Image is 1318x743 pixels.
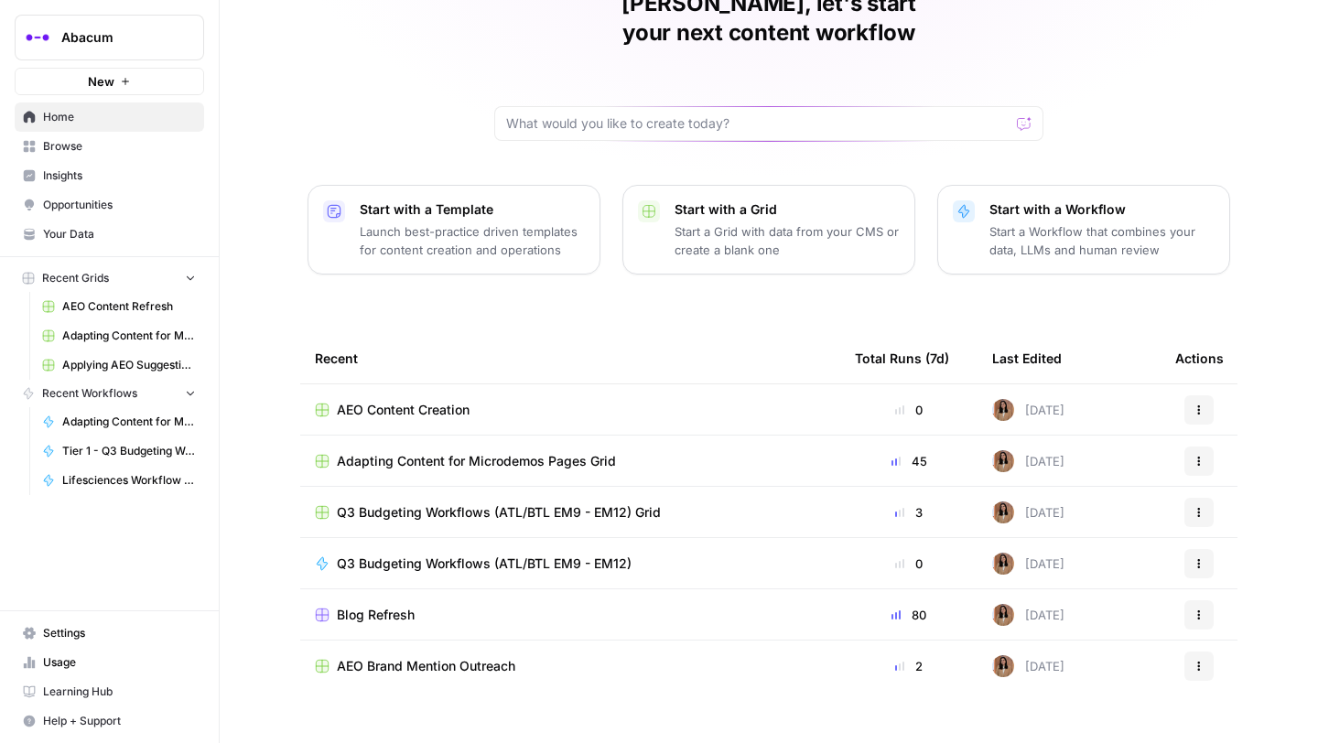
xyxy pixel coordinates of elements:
button: Start with a GridStart a Grid with data from your CMS or create a blank one [622,185,915,275]
div: [DATE] [992,553,1064,575]
span: Browse [43,138,196,155]
p: Launch best-practice driven templates for content creation and operations [360,222,585,259]
span: Settings [43,625,196,641]
span: AEO Brand Mention Outreach [337,657,515,675]
button: Recent Workflows [15,380,204,407]
a: Q3 Budgeting Workflows (ATL/BTL EM9 - EM12) [315,555,826,573]
a: Your Data [15,220,204,249]
div: [DATE] [992,399,1064,421]
img: Abacum Logo [21,21,54,54]
div: [DATE] [992,655,1064,677]
a: Tier 1 - Q3 Budgeting Workflows [34,436,204,466]
span: Lifesciences Workflow ([DATE]) [62,472,196,489]
img: jqqluxs4pyouhdpojww11bswqfcs [992,553,1014,575]
a: AEO Brand Mention Outreach [315,657,826,675]
span: Applying AEO Suggestions [62,357,196,373]
p: Start with a Grid [675,200,900,219]
a: Learning Hub [15,677,204,706]
input: What would you like to create today? [506,114,1010,133]
div: Last Edited [992,333,1062,383]
div: Actions [1175,333,1224,383]
span: Recent Workflows [42,385,137,402]
a: AEO Content Creation [315,401,826,419]
span: Recent Grids [42,270,109,286]
div: 0 [855,555,963,573]
span: New [88,72,114,91]
button: Workspace: Abacum [15,15,204,60]
a: AEO Content Refresh [34,292,204,321]
div: Total Runs (7d) [855,333,949,383]
a: Settings [15,619,204,648]
a: Adapting Content for Microdemos Pages Grid [34,321,204,350]
img: jqqluxs4pyouhdpojww11bswqfcs [992,604,1014,626]
div: 45 [855,452,963,470]
p: Start with a Workflow [989,200,1215,219]
a: Opportunities [15,190,204,220]
p: Start a Grid with data from your CMS or create a blank one [675,222,900,259]
div: 2 [855,657,963,675]
a: Applying AEO Suggestions [34,350,204,380]
span: Tier 1 - Q3 Budgeting Workflows [62,443,196,459]
img: jqqluxs4pyouhdpojww11bswqfcs [992,655,1014,677]
a: Usage [15,648,204,677]
a: Q3 Budgeting Workflows (ATL/BTL EM9 - EM12) Grid [315,503,826,522]
span: Adapting Content for Microdemos Pages Grid [337,452,616,470]
div: [DATE] [992,604,1064,626]
button: Help + Support [15,706,204,736]
p: Start a Workflow that combines your data, LLMs and human review [989,222,1215,259]
span: Q3 Budgeting Workflows (ATL/BTL EM9 - EM12) Grid [337,503,661,522]
span: Adapting Content for Microdemos Pages [62,414,196,430]
span: Home [43,109,196,125]
img: jqqluxs4pyouhdpojww11bswqfcs [992,501,1014,523]
span: Opportunities [43,197,196,213]
div: [DATE] [992,450,1064,472]
a: Lifesciences Workflow ([DATE]) [34,466,204,495]
button: Recent Grids [15,264,204,292]
span: Help + Support [43,713,196,729]
a: Adapting Content for Microdemos Pages [34,407,204,436]
span: Your Data [43,226,196,242]
div: 80 [855,606,963,624]
p: Start with a Template [360,200,585,219]
a: Insights [15,161,204,190]
span: Insights [43,167,196,184]
img: jqqluxs4pyouhdpojww11bswqfcs [992,450,1014,472]
a: Browse [15,132,204,161]
span: Learning Hub [43,684,196,700]
a: Blog Refresh [315,606,826,624]
button: New [15,68,204,95]
div: 3 [855,503,963,522]
span: Adapting Content for Microdemos Pages Grid [62,328,196,344]
div: 0 [855,401,963,419]
a: Home [15,102,204,132]
button: Start with a WorkflowStart a Workflow that combines your data, LLMs and human review [937,185,1230,275]
span: Usage [43,654,196,671]
img: jqqluxs4pyouhdpojww11bswqfcs [992,399,1014,421]
span: AEO Content Creation [337,401,470,419]
span: Blog Refresh [337,606,415,624]
button: Start with a TemplateLaunch best-practice driven templates for content creation and operations [308,185,600,275]
span: Q3 Budgeting Workflows (ATL/BTL EM9 - EM12) [337,555,632,573]
div: Recent [315,333,826,383]
span: AEO Content Refresh [62,298,196,315]
div: [DATE] [992,501,1064,523]
span: Abacum [61,28,172,47]
a: Adapting Content for Microdemos Pages Grid [315,452,826,470]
